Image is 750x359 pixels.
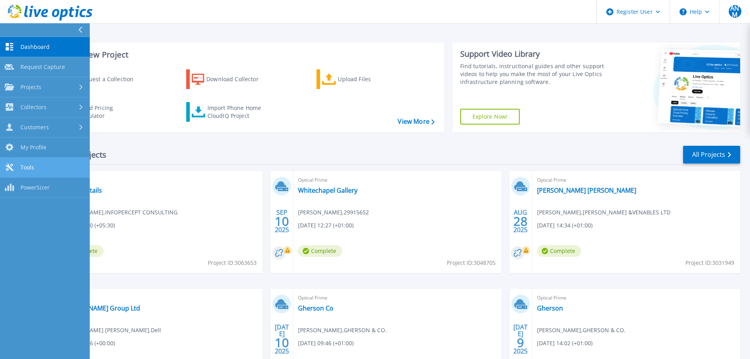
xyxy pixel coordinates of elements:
div: [DATE] 2025 [274,325,289,353]
span: [PERSON_NAME] , GHERSON & CO. [298,326,387,335]
div: Support Video Library [460,49,607,59]
span: My Profile [20,144,46,151]
a: Gherson Co [298,304,333,312]
span: Optical Prime [298,176,496,184]
a: Explore Now! [460,109,520,125]
span: Optical Prime [59,176,258,184]
h3: Start a New Project [56,50,434,59]
div: AUG 2025 [513,207,528,236]
span: Optical Prime [59,294,258,302]
span: [PERSON_NAME] , GHERSON & CO. [537,326,626,335]
span: 10 [275,339,289,346]
span: [DATE] 12:27 (+01:00) [298,221,354,230]
span: Collectors [20,104,46,111]
span: Project ID: 3031949 [685,259,734,267]
span: [PERSON_NAME] [PERSON_NAME] , Dell [59,326,161,335]
span: Dashboard [20,43,50,50]
a: Cloud Pricing Calculator [56,102,144,122]
span: 9 [517,339,524,346]
span: Customers [20,124,49,131]
div: Download Collector [206,71,269,87]
span: [PERSON_NAME] , 29915652 [298,208,369,217]
span: Optical Prime [298,294,496,302]
div: Upload Files [338,71,401,87]
span: 28 [513,218,528,225]
span: Request Capture [20,63,65,71]
a: [PERSON_NAME] [PERSON_NAME] [537,186,636,194]
a: Download Collector [186,69,274,89]
a: Upload Files [317,69,404,89]
span: PowerSizer [20,184,50,191]
span: Complete [537,245,581,257]
span: ANM [729,5,741,18]
span: [DATE] 09:46 (+01:00) [298,339,354,348]
span: [DATE] 14:34 (+01:00) [537,221,593,230]
a: Request a Collection [56,69,144,89]
span: 10 [275,218,289,225]
span: Complete [298,245,342,257]
div: Cloud Pricing Calculator [77,104,140,120]
span: Tools [20,164,34,171]
span: Project ID: 3063653 [208,259,257,267]
span: Projects [20,84,41,91]
a: View More [398,118,434,125]
span: [DATE] 14:02 (+01:00) [537,339,593,348]
span: Project ID: 3048705 [447,259,496,267]
div: [DATE] 2025 [513,325,528,353]
a: Whitechapel Gallery [298,186,357,194]
span: Optical Prime [537,176,735,184]
div: SEP 2025 [274,207,289,236]
a: [PERSON_NAME] Group Ltd [59,304,140,312]
a: Gherson [537,304,563,312]
div: Request a Collection [78,71,141,87]
span: [PERSON_NAME] , INFOPERCEPT CONSULTING [59,208,178,217]
span: Optical Prime [537,294,735,302]
span: [PERSON_NAME] , [PERSON_NAME] &VENABLES LTD [537,208,670,217]
div: Find tutorials, instructional guides and other support videos to help you make the most of your L... [460,62,607,86]
div: Import Phone Home CloudIQ Project [207,104,269,120]
a: All Projects [683,146,740,164]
